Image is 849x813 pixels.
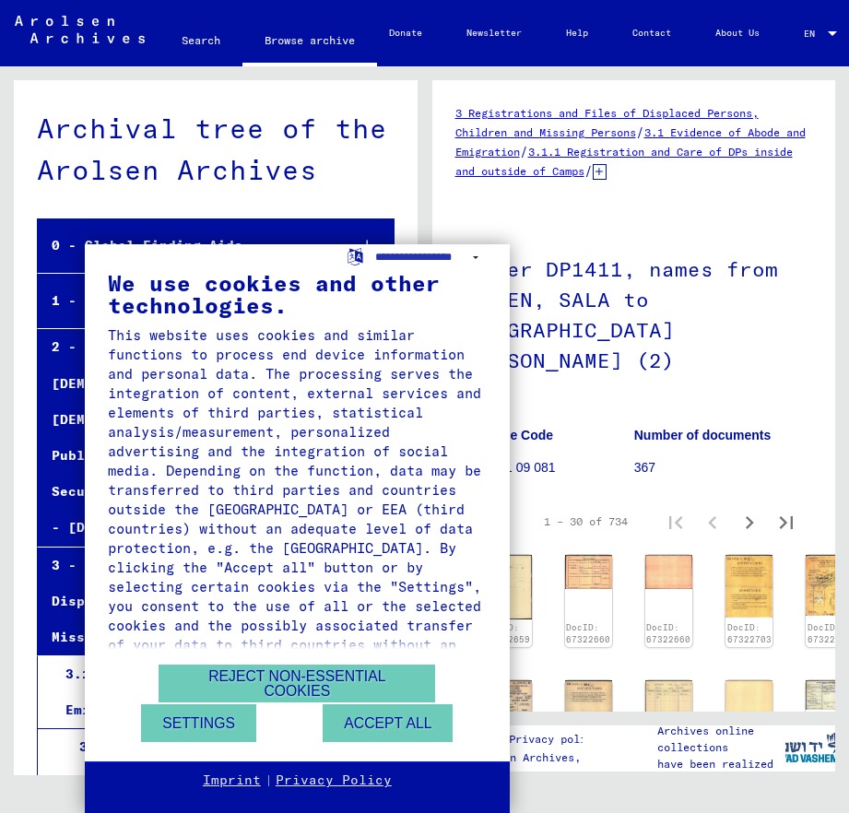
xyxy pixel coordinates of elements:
[323,704,453,742] button: Accept all
[108,272,487,316] div: We use cookies and other technologies.
[141,704,256,742] button: Settings
[276,772,392,790] a: Privacy Policy
[203,772,261,790] a: Imprint
[159,665,435,702] button: Reject non-essential cookies
[108,325,487,674] div: This website uses cookies and similar functions to process end device information and personal da...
